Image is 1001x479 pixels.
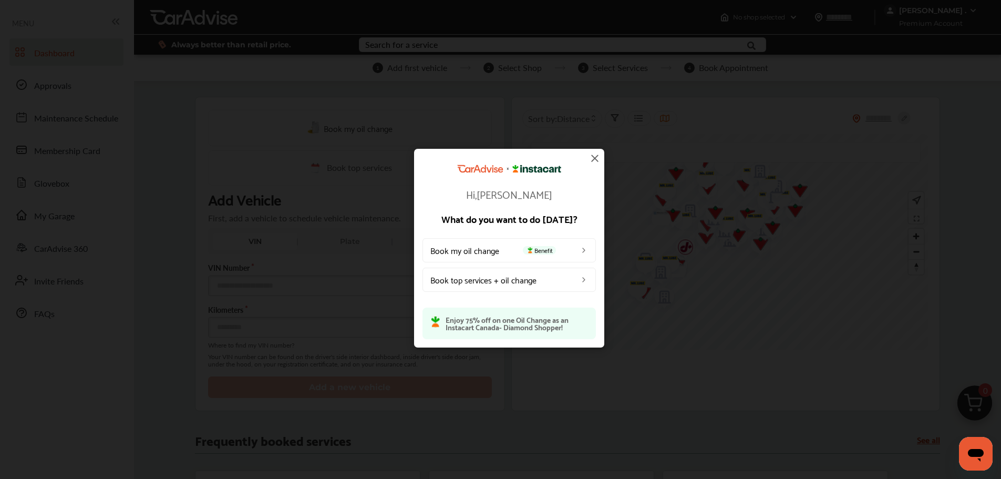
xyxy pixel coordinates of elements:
span: Benefit [523,246,556,254]
p: Enjoy 75% off on one Oil Change as an Instacart Canada- Diamond Shopper! [446,315,587,330]
img: instacart-icon.73bd83c2.svg [431,315,440,327]
p: What do you want to do [DATE]? [422,213,596,223]
iframe: Button to launch messaging window [959,437,993,471]
img: CarAdvise Instacart Logo [457,165,561,173]
p: Hi, [PERSON_NAME] [422,188,596,199]
img: instacart-icon.73bd83c2.svg [526,247,534,253]
a: Book top services + oil change [422,267,596,291]
a: Book my oil changeBenefit [422,238,596,262]
img: left_arrow_icon.0f472efe.svg [580,246,588,254]
img: close-icon.a004319c.svg [589,152,601,165]
img: left_arrow_icon.0f472efe.svg [580,275,588,283]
